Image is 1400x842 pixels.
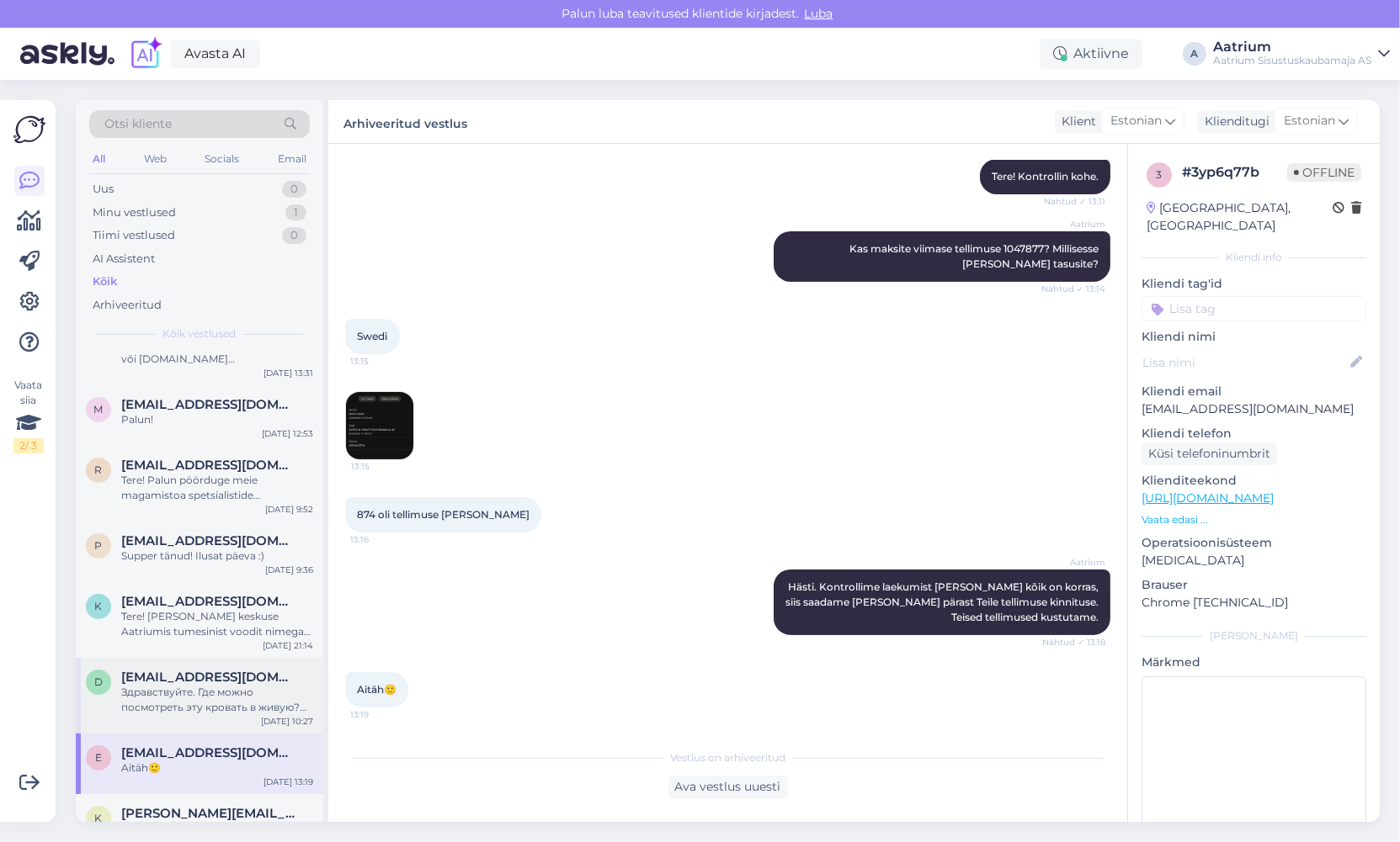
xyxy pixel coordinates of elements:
div: Uus [93,181,114,198]
p: Brauser [1142,576,1366,594]
span: 13:19 [350,708,413,721]
span: 3 [1157,168,1163,181]
div: [GEOGRAPHIC_DATA], [GEOGRAPHIC_DATA] [1147,199,1333,235]
a: [URL][DOMAIN_NAME] [1142,490,1274,506]
div: Ava vestlus uuesti [668,776,788,798]
img: explore-ai [128,36,163,71]
span: Swedi [357,330,387,342]
div: All [89,148,109,170]
p: Kliendi email [1142,383,1366,400]
div: Kõik [93,273,117,290]
div: Aatrium [1213,40,1371,54]
span: Aatrium [1042,556,1105,569]
p: [MEDICAL_DATA] [1142,552,1366,569]
div: Aatrium Sisustuskaubamaja AS [1213,54,1371,67]
div: Kliendi info [1142,250,1366,265]
span: d [94,675,103,688]
a: AatriumAatrium Sisustuskaubamaja AS [1213,40,1390,67]
div: 2 / 3 [13,438,44,453]
p: Kliendi telefon [1142,425,1366,442]
div: [DATE] 9:52 [265,503,313,516]
p: Vaata edasi ... [1142,512,1366,527]
div: Palun! [121,412,313,427]
div: [DATE] 13:31 [263,367,313,379]
span: Otsi kliente [104,115,172,133]
span: 13:16 [350,533,413,546]
div: Arhiveeritud [93,297,162,314]
label: Arhiveeritud vestlus [343,110,467,133]
div: AI Assistent [93,251,155,267]
div: [DATE] 21:14 [263,639,313,652]
span: Estonian [1284,112,1335,130]
p: Kliendi nimi [1142,328,1366,346]
span: Luba [800,6,838,21]
span: 874 oli tellimuse [PERSON_NAME] [357,508,530,521]
div: Socials [201,148,242,170]
span: merike.helistvee@gmail.com [121,397,296,412]
span: Nähtud ✓ 13:14 [1041,283,1105,295]
div: A [1183,42,1206,66]
img: Attachment [346,392,413,459]
span: Aitäh🙂 [357,683,397,696]
span: Offline [1287,163,1361,182]
div: [PERSON_NAME] [1142,628,1366,643]
span: riina.kngro60@gmail.com [121,458,296,473]
p: [EMAIL_ADDRESS][DOMAIN_NAME] [1142,400,1366,418]
span: k [95,600,103,612]
span: Tere! Kontrollin kohe. [992,170,1099,183]
div: Здравствуйте. Где можно посмотреть эту кровать в живую? Материал и т.д [121,685,313,715]
span: kert.aader@gmail.com [121,806,296,821]
span: Kas maksite viimase tellimuse 1047877? Millisesse [PERSON_NAME] tasusite? [849,242,1101,270]
span: erikapent@mail.ee [121,745,296,760]
span: Nähtud ✓ 13:18 [1042,636,1105,649]
span: peeter@vlt.ee [121,533,296,548]
div: # 3yp6q77b [1182,162,1287,183]
a: Avasta AI [170,40,260,68]
span: m [94,403,104,416]
div: Küsi telefoninumbrit [1142,442,1277,465]
div: Tere! Palun pöörduge meie magamistoa spetsialistide [PERSON_NAME]: [EMAIL_ADDRESS][DOMAIN_NAME] v... [121,473,313,503]
input: Lisa nimi [1142,353,1347,372]
span: e [95,751,102,764]
div: Aitäh🙂 [121,760,313,776]
span: kerstiu@gmal.com [121,594,296,609]
div: [DATE] 10:27 [261,715,313,728]
input: Lisa tag [1142,296,1366,321]
div: [DATE] 9:36 [265,564,313,576]
span: Vestlus on arhiveeritud [670,750,785,765]
div: Tiimi vestlused [93,227,175,244]
div: Selge, aitäh [121,821,313,836]
span: r [95,463,103,476]
div: Supper tänud! Ilusat päeva :) [121,548,313,564]
span: Nähtud ✓ 13:11 [1042,195,1105,208]
span: dzudi@mail.ru [121,670,296,685]
span: 13:15 [351,460,414,473]
img: Askly Logo [13,114,45,146]
span: Aatrium [1042,218,1105,230]
div: [EMAIL_ADDRESS][DOMAIN_NAME] või [DOMAIN_NAME][EMAIL_ADDRESS][DOMAIN_NAME] [121,336,313,367]
p: Kliendi tag'id [1142,275,1366,293]
div: Klienditugi [1198,113,1270,130]
div: Klient [1055,113,1096,130]
p: Operatsioonisüsteem [1142,534,1366,552]
span: 13:15 [350,355,413,368]
div: Web [141,148,170,170]
div: Minu vestlused [93,204,176,221]
span: Kõik vestlused [163,326,237,342]
span: Estonian [1110,112,1162,130]
p: Märkmed [1142,654,1366,671]
div: 0 [282,227,306,244]
div: [DATE] 12:53 [262,427,313,440]
div: Email [274,148,310,170]
p: Klienditeekond [1142,472,1366,490]
div: 1 [285,204,306,221]
p: Chrome [TECHNICAL_ID] [1142,594,1366,612]
div: Vaata siia [13,378,44,453]
span: p [95,539,103,552]
div: Aktiivne [1040,39,1142,69]
div: 0 [282,181,306,198]
span: Hästi. Kontrollime laekumist [PERSON_NAME] kõik on korras, siis saadame [PERSON_NAME] pärast Teil... [785,580,1101,623]
div: [DATE] 13:19 [263,776,313,788]
div: Tere! [PERSON_NAME] keskuse Aatriumis tumesinist voodit nimega Rubi. Väga meeldis aga sellel oli ... [121,609,313,639]
span: k [95,812,103,824]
